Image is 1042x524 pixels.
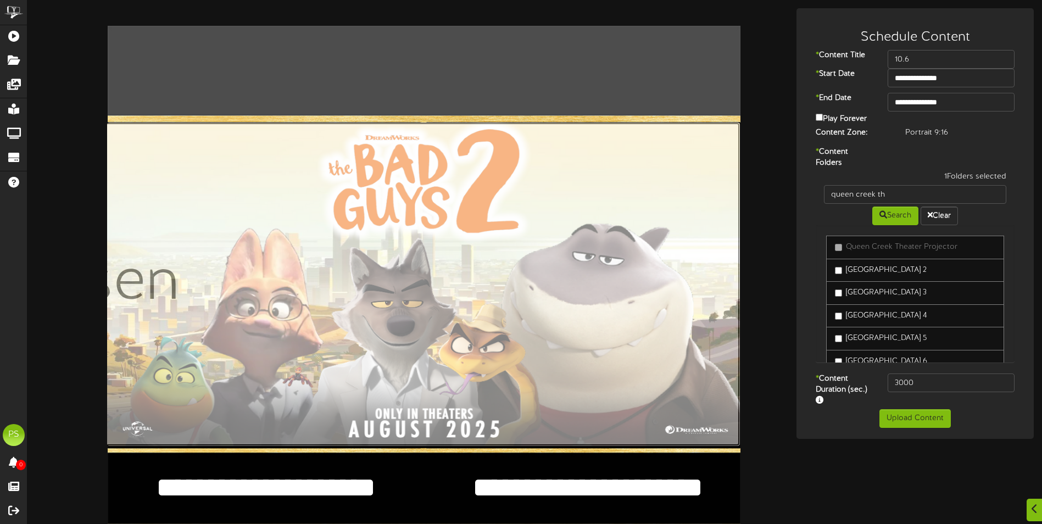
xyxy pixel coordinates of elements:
button: Search [872,207,918,225]
span: 0 [16,460,26,470]
label: [GEOGRAPHIC_DATA] 6 [835,356,927,367]
label: Content Duration (sec.) [807,374,879,406]
h3: Schedule Content [807,30,1023,44]
label: End Date [807,93,879,104]
input: Title of this Content [888,50,1015,69]
label: Play Forever [816,112,867,125]
input: [GEOGRAPHIC_DATA] 4 [835,313,842,320]
input: [GEOGRAPHIC_DATA] 5 [835,335,842,342]
div: PS [3,424,25,446]
label: Content Zone: [807,127,897,138]
label: [GEOGRAPHIC_DATA] 2 [835,265,927,276]
input: [GEOGRAPHIC_DATA] 6 [835,358,842,365]
div: Portrait 9:16 [897,127,1023,138]
input: Play Forever [816,114,823,121]
input: 15 [888,374,1015,392]
label: [GEOGRAPHIC_DATA] 3 [835,287,927,298]
input: Queen Creek Theater Projector [835,244,842,251]
label: [GEOGRAPHIC_DATA] 5 [835,333,927,344]
button: Upload Content [879,409,951,428]
input: [GEOGRAPHIC_DATA] 2 [835,267,842,274]
label: [GEOGRAPHIC_DATA] 4 [835,310,927,321]
button: Clear [921,207,958,225]
label: Start Date [807,69,879,80]
span: Queen Creek Theater Projector [846,243,957,251]
input: -- Search -- [824,185,1006,204]
input: [GEOGRAPHIC_DATA] 3 [835,289,842,297]
label: Content Title [807,50,879,61]
label: Content Folders [807,147,879,169]
div: 1 Folders selected [816,171,1015,185]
